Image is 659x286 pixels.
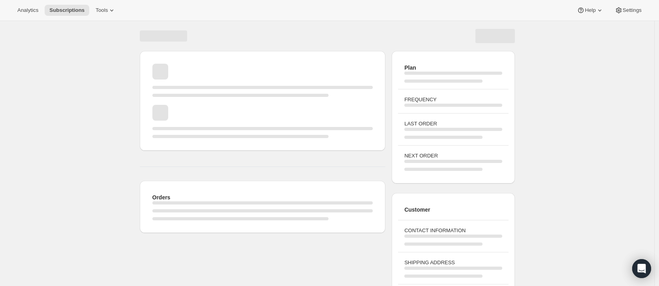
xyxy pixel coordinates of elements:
span: Settings [623,7,642,13]
button: Settings [610,5,646,16]
h3: NEXT ORDER [404,152,502,160]
button: Help [572,5,608,16]
span: Subscriptions [49,7,84,13]
span: Help [585,7,595,13]
h3: SHIPPING ADDRESS [404,259,502,267]
span: Tools [96,7,108,13]
h2: Orders [152,193,373,201]
h2: Plan [404,64,502,72]
h3: FREQUENCY [404,96,502,104]
span: Analytics [17,7,38,13]
button: Analytics [13,5,43,16]
h3: CONTACT INFORMATION [404,227,502,235]
h2: Customer [404,206,502,214]
button: Subscriptions [45,5,89,16]
div: Open Intercom Messenger [632,259,651,278]
h3: LAST ORDER [404,120,502,128]
button: Tools [91,5,120,16]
